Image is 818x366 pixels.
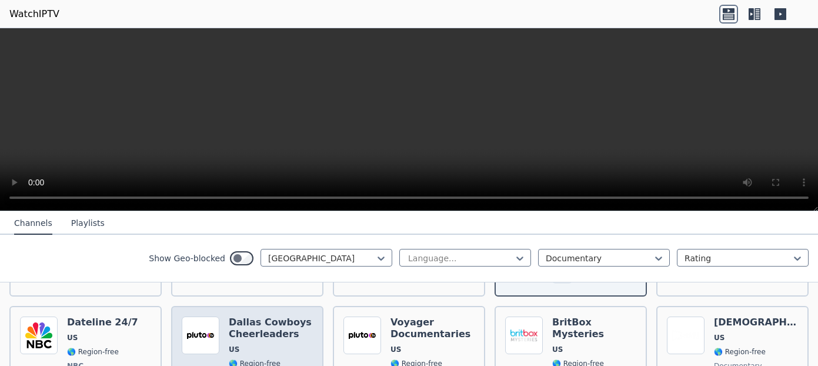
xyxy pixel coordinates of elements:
[229,317,313,340] h6: Dallas Cowboys Cheerleaders
[67,333,78,342] span: US
[71,212,105,235] button: Playlists
[182,317,219,354] img: Dallas Cowboys Cheerleaders
[714,347,766,357] span: 🌎 Region-free
[714,333,724,342] span: US
[14,212,52,235] button: Channels
[67,317,138,328] h6: Dateline 24/7
[390,345,401,354] span: US
[390,317,475,340] h6: Voyager Documentaries
[9,7,59,21] a: WatchIPTV
[67,347,119,357] span: 🌎 Region-free
[552,345,563,354] span: US
[20,317,58,354] img: Dateline 24/7
[552,317,636,340] h6: BritBox Mysteries
[505,317,543,354] img: BritBox Mysteries
[149,252,225,264] label: Show Geo-blocked
[229,345,239,354] span: US
[667,317,705,354] img: Docurama
[343,317,381,354] img: Voyager Documentaries
[714,317,798,328] h6: [DEMOGRAPHIC_DATA]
